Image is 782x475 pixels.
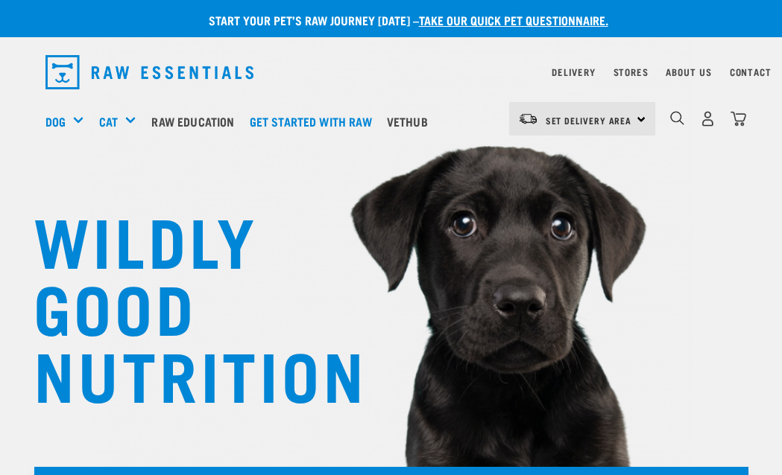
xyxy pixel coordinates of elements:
a: Dog [45,112,66,130]
img: user.png [700,111,716,127]
img: home-icon@2x.png [731,111,746,127]
a: Stores [614,69,649,74]
img: Raw Essentials Logo [45,55,254,89]
a: About Us [666,69,711,74]
a: Cat [99,112,118,130]
span: Set Delivery Area [546,118,632,123]
a: Contact [730,69,772,74]
a: Raw Education [148,92,245,151]
nav: dropdown navigation [34,49,749,95]
img: home-icon-1@2x.png [670,111,684,125]
img: van-moving.png [518,112,538,126]
a: Vethub [383,92,439,151]
a: Delivery [552,69,595,74]
h1: WILDLY GOOD NUTRITION [34,205,332,406]
a: Get started with Raw [246,92,383,151]
a: take our quick pet questionnaire. [419,16,608,23]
